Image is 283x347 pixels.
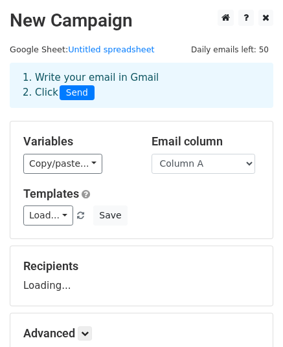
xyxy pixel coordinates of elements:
h5: Recipients [23,259,260,273]
a: Copy/paste... [23,154,102,174]
span: Daily emails left: 50 [187,43,273,57]
h5: Variables [23,134,132,149]
div: Loading... [23,259,260,293]
a: Untitled spreadsheet [68,45,154,54]
h5: Email column [152,134,260,149]
a: Templates [23,187,79,200]
h5: Advanced [23,326,260,341]
div: 1. Write your email in Gmail 2. Click [13,70,270,100]
small: Google Sheet: [10,45,155,54]
button: Save [93,205,127,226]
a: Load... [23,205,73,226]
a: Daily emails left: 50 [187,45,273,54]
span: Send [60,85,95,101]
h2: New Campaign [10,10,273,32]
